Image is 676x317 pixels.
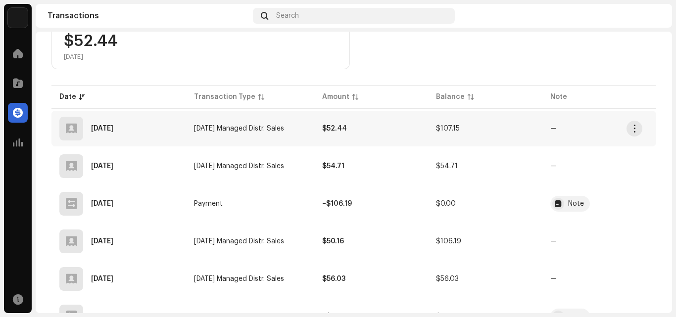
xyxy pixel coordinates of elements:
re-a-table-badge: — [550,125,557,132]
strong: $54.71 [322,163,344,170]
div: [DATE] [64,53,118,61]
div: Jul 6, 2025 [91,275,113,282]
div: Aug 8, 2025 [91,200,113,207]
div: Note [568,200,584,207]
div: Sep 5, 2025 [91,163,113,170]
span: Euphoria Autopay - 202507 [550,196,648,212]
div: Transaction Type [194,92,255,102]
span: Jul 2025 Managed Distr. Sales [194,238,284,245]
span: Payment [194,200,223,207]
div: Transactions [48,12,249,20]
span: $56.03 [436,275,459,282]
span: $106.19 [436,238,461,245]
div: Oct 3, 2025 [91,125,113,132]
img: de0d2825-999c-4937-b35a-9adca56ee094 [8,8,28,28]
span: Aug 2025 Managed Distr. Sales [194,163,284,170]
span: $54.71 [436,163,458,170]
span: $107.15 [436,125,460,132]
strong: $52.44 [322,125,347,132]
span: Jun 2025 Managed Distr. Sales [194,275,284,282]
span: $0.00 [436,200,456,207]
div: Aug 7, 2025 [91,238,113,245]
span: Search [276,12,299,20]
div: Balance [436,92,465,102]
re-a-table-badge: — [550,238,557,245]
span: Sep 2025 Managed Distr. Sales [194,125,284,132]
strong: $56.03 [322,275,345,282]
strong: –$106.19 [322,200,352,207]
div: Date [59,92,76,102]
strong: $50.16 [322,238,344,245]
re-a-table-badge: — [550,275,557,282]
re-a-table-badge: — [550,163,557,170]
div: Amount [322,92,349,102]
img: ca792826-f4a7-4c5c-b1ce-301c5d05f4b4 [644,8,660,24]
